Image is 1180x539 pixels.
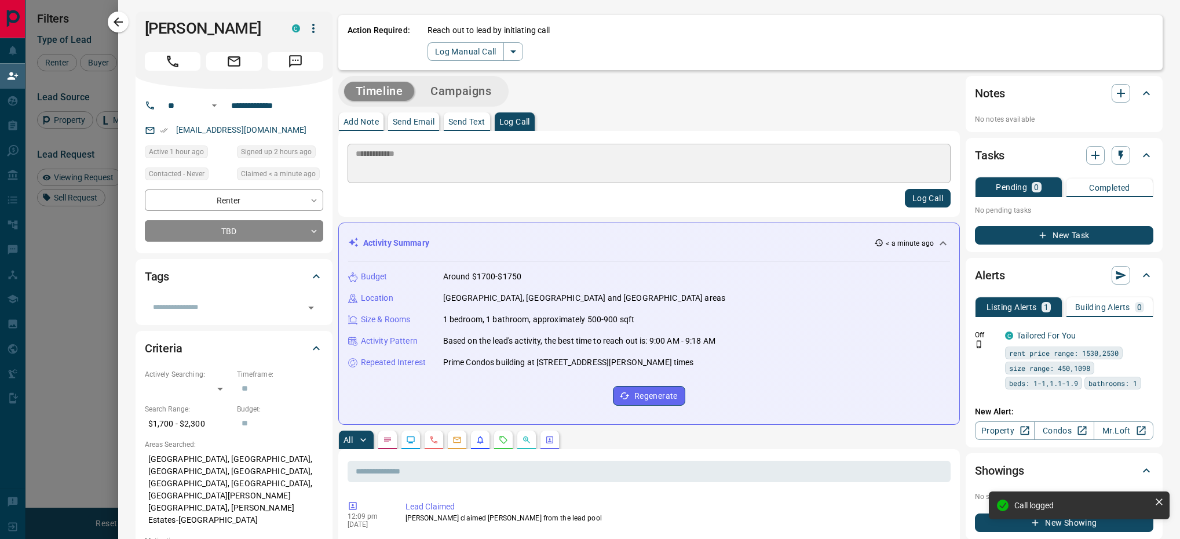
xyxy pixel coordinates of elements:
[975,266,1005,285] h2: Alerts
[1034,183,1039,191] p: 0
[1014,501,1150,510] div: Call logged
[443,292,725,304] p: [GEOGRAPHIC_DATA], [GEOGRAPHIC_DATA] and [GEOGRAPHIC_DATA] areas
[145,263,323,290] div: Tags
[428,42,523,61] div: split button
[405,501,946,513] p: Lead Claimed
[443,335,715,347] p: Based on the lead's activity, the best time to reach out is: 9:00 AM - 9:18 AM
[1137,303,1142,311] p: 0
[348,520,388,529] p: [DATE]
[975,202,1153,219] p: No pending tasks
[145,439,323,450] p: Areas Searched:
[145,414,231,434] p: $1,700 - $2,300
[975,513,1153,532] button: New Showing
[1017,331,1076,340] a: Tailored For You
[237,369,323,380] p: Timeframe:
[499,118,530,126] p: Log Call
[344,118,379,126] p: Add Note
[237,167,323,184] div: Mon Sep 15 2025
[145,190,323,211] div: Renter
[361,335,418,347] p: Activity Pattern
[241,168,316,180] span: Claimed < a minute ago
[448,118,485,126] p: Send Text
[303,300,319,316] button: Open
[348,512,388,520] p: 12:09 pm
[1005,332,1013,340] div: condos.ca
[237,145,323,162] div: Mon Sep 15 2025
[429,435,439,445] svg: Calls
[975,261,1153,289] div: Alerts
[975,114,1153,125] p: No notes available
[428,24,550,37] p: Reach out to lead by initiating call
[393,118,434,126] p: Send Email
[383,435,392,445] svg: Notes
[975,491,1153,502] p: No showings booked
[149,146,204,158] span: Active 1 hour ago
[1089,184,1130,192] p: Completed
[1088,377,1137,389] span: bathrooms: 1
[522,435,531,445] svg: Opportunities
[975,146,1004,165] h2: Tasks
[1044,303,1049,311] p: 1
[443,356,694,369] p: Prime Condos building at [STREET_ADDRESS][PERSON_NAME] times
[428,42,504,61] button: Log Manual Call
[145,334,323,362] div: Criteria
[545,435,554,445] svg: Agent Actions
[361,314,411,326] p: Size & Rooms
[499,435,508,445] svg: Requests
[1009,377,1078,389] span: beds: 1-1,1.1-1.9
[1009,362,1090,374] span: size range: 450,1098
[361,292,393,304] p: Location
[1009,347,1119,359] span: rent price range: 1530,2530
[452,435,462,445] svg: Emails
[241,146,312,158] span: Signed up 2 hours ago
[443,314,634,326] p: 1 bedroom, 1 bathroom, approximately 500-900 sqft
[975,141,1153,169] div: Tasks
[145,404,231,414] p: Search Range:
[145,145,231,162] div: Mon Sep 15 2025
[292,24,300,32] div: condos.ca
[344,436,353,444] p: All
[443,271,521,283] p: Around $1700-$1750
[361,356,426,369] p: Repeated Interest
[996,183,1027,191] p: Pending
[363,237,429,249] p: Activity Summary
[405,513,946,523] p: [PERSON_NAME] claimed [PERSON_NAME] from the lead pool
[348,24,410,61] p: Action Required:
[975,406,1153,418] p: New Alert:
[176,125,307,134] a: [EMAIL_ADDRESS][DOMAIN_NAME]
[406,435,415,445] svg: Lead Browsing Activity
[1075,303,1130,311] p: Building Alerts
[419,82,503,101] button: Campaigns
[613,386,685,406] button: Regenerate
[975,79,1153,107] div: Notes
[145,450,323,530] p: [GEOGRAPHIC_DATA], [GEOGRAPHIC_DATA], [GEOGRAPHIC_DATA], [GEOGRAPHIC_DATA], [GEOGRAPHIC_DATA], [G...
[145,267,169,286] h2: Tags
[975,421,1035,440] a: Property
[361,271,388,283] p: Budget
[886,238,934,249] p: < a minute ago
[476,435,485,445] svg: Listing Alerts
[975,340,983,348] svg: Push Notification Only
[145,52,200,71] span: Call
[160,126,168,134] svg: Email Verified
[1094,421,1153,440] a: Mr.Loft
[344,82,415,101] button: Timeline
[1034,421,1094,440] a: Condos
[145,19,275,38] h1: [PERSON_NAME]
[975,84,1005,103] h2: Notes
[206,52,262,71] span: Email
[268,52,323,71] span: Message
[975,226,1153,245] button: New Task
[975,457,1153,485] div: Showings
[145,369,231,380] p: Actively Searching:
[145,339,182,358] h2: Criteria
[237,404,323,414] p: Budget:
[348,232,950,254] div: Activity Summary< a minute ago
[987,303,1037,311] p: Listing Alerts
[905,189,951,207] button: Log Call
[149,168,204,180] span: Contacted - Never
[207,99,221,112] button: Open
[975,461,1024,480] h2: Showings
[975,330,998,340] p: Off
[145,220,323,242] div: TBD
